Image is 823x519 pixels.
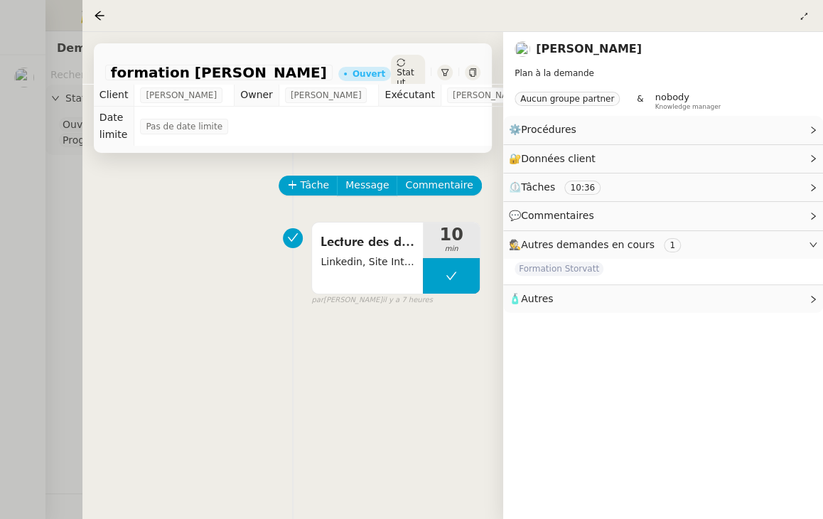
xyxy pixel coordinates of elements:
[397,176,481,196] button: Commentaire
[311,294,323,306] span: par
[146,119,222,134] span: Pas de date limite
[111,65,327,80] span: formation [PERSON_NAME]
[503,173,823,201] div: ⏲️Tâches 10:36
[235,84,279,107] td: Owner
[509,151,601,167] span: 🔐
[509,239,687,250] span: 🕵️
[345,177,389,193] span: Message
[564,181,601,195] nz-tag: 10:36
[503,202,823,230] div: 💬Commentaires
[453,88,524,102] span: [PERSON_NAME]
[655,92,721,110] app-user-label: Knowledge manager
[146,88,217,102] span: [PERSON_NAME]
[382,294,433,306] span: il y a 7 heures
[515,68,594,78] span: Plan à la demande
[94,84,134,107] td: Client
[279,176,338,196] button: Tâche
[521,181,555,193] span: Tâches
[655,92,689,102] span: nobody
[521,239,655,250] span: Autres demandes en cours
[321,232,414,253] span: Lecture des documents à propos de [PERSON_NAME]
[637,92,643,110] span: &
[521,293,553,304] span: Autres
[503,285,823,313] div: 🧴Autres
[300,177,329,193] span: Tâche
[423,226,480,243] span: 10
[405,177,473,193] span: Commentaire
[503,145,823,173] div: 🔐Données client
[311,294,432,306] small: [PERSON_NAME]
[515,262,603,276] span: Formation Storvatt
[509,122,583,138] span: ⚙️
[536,42,642,55] a: [PERSON_NAME]
[503,231,823,259] div: 🕵️Autres demandes en cours 1
[337,176,397,196] button: Message
[521,153,596,164] span: Données client
[353,70,385,78] div: Ouvert
[321,254,414,270] span: Linkedin, Site Internet, Bio (Google Docs) et Exploration du fichier excel (facturation)
[291,88,362,102] span: [PERSON_NAME]
[515,41,530,57] img: users%2FyQfMwtYgTqhRP2YHWHmG2s2LYaD3%2Favatar%2Fprofile-pic.png
[509,210,600,221] span: 💬
[521,124,576,135] span: Procédures
[94,107,134,146] td: Date limite
[509,293,553,304] span: 🧴
[664,238,681,252] nz-tag: 1
[503,116,823,144] div: ⚙️Procédures
[379,84,441,107] td: Exécutant
[509,181,613,193] span: ⏲️
[521,210,593,221] span: Commentaires
[423,243,480,255] span: min
[515,92,620,106] nz-tag: Aucun groupe partner
[655,103,721,111] span: Knowledge manager
[397,68,414,87] span: Statut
